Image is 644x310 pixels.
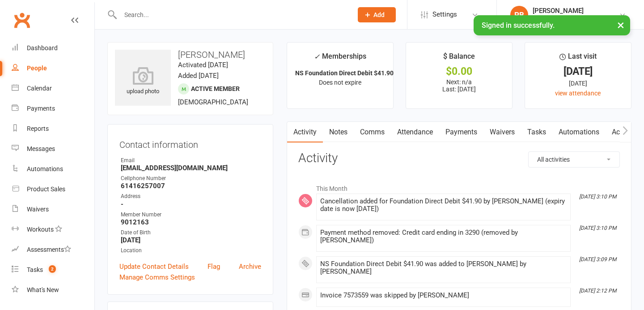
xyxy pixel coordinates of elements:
h3: [PERSON_NAME] [115,50,266,60]
a: Payments [439,122,483,142]
div: Location [121,246,261,255]
a: Waivers [483,122,521,142]
a: Clubworx [11,9,33,31]
a: Workouts [12,220,94,240]
div: upload photo [115,67,171,96]
div: Address [121,192,261,201]
div: [DATE] [533,67,623,76]
a: Attendance [391,122,439,142]
button: × [613,15,629,34]
span: 2 [49,265,56,273]
i: [DATE] 3:10 PM [579,225,616,231]
div: Member Number [121,211,261,219]
div: [PERSON_NAME] [533,7,619,15]
div: Product Sales [27,185,65,193]
a: Automations [552,122,606,142]
div: Waivers [27,206,49,213]
i: [DATE] 3:09 PM [579,256,616,263]
span: [DEMOGRAPHIC_DATA] [178,98,248,106]
a: Messages [12,139,94,159]
div: Last visit [559,51,597,67]
span: Settings [432,4,457,25]
a: Product Sales [12,179,94,199]
a: Comms [354,122,391,142]
time: Added [DATE] [178,72,219,80]
div: Cellphone Number [121,174,261,183]
a: What's New [12,280,94,300]
div: Date of Birth [121,228,261,237]
div: Payment method removed: Credit card ending in 3290 (removed by [PERSON_NAME]) [320,229,567,244]
a: Automations [12,159,94,179]
a: Update Contact Details [119,261,189,272]
strong: NS Foundation Direct Debit $41.90 [295,69,394,77]
span: Does not expire [319,79,361,86]
div: [DATE] [533,78,623,88]
div: Assessments [27,246,71,253]
span: Signed in successfully. [482,21,555,30]
span: Active member [191,85,240,92]
div: Messages [27,145,55,152]
div: Dashboard [27,44,58,52]
div: $ Balance [443,51,475,67]
div: $0.00 [414,67,504,76]
i: [DATE] 3:10 PM [579,194,616,200]
a: Waivers [12,199,94,220]
li: This Month [298,179,620,194]
a: view attendance [555,90,601,97]
div: NS Foundation Direct Debit $41.90 was added to [PERSON_NAME] by [PERSON_NAME] [320,260,567,276]
a: Flag [208,261,220,272]
p: Next: n/a Last: [DATE] [414,78,504,93]
div: Automations [27,165,63,172]
div: Invoice 7573559 was skipped by [PERSON_NAME] [320,292,567,299]
i: [DATE] 2:12 PM [579,288,616,294]
a: Calendar [12,78,94,99]
div: LYF 24/7 [GEOGRAPHIC_DATA] [533,15,619,23]
strong: [EMAIL_ADDRESS][DOMAIN_NAME] [121,164,261,172]
a: Tasks [521,122,552,142]
div: Calendar [27,85,52,92]
div: What's New [27,286,59,293]
div: Cancellation added for Foundation Direct Debit $41.90 by [PERSON_NAME] (expiry date is now [DATE]) [320,198,567,213]
a: Tasks 2 [12,260,94,280]
div: Payments [27,105,55,112]
a: Reports [12,119,94,139]
div: PB [510,6,528,24]
a: People [12,58,94,78]
a: Manage Comms Settings [119,272,195,283]
button: Add [358,7,396,22]
div: Tasks [27,266,43,273]
a: Activity [287,122,323,142]
input: Search... [118,9,346,21]
strong: [DATE] [121,236,261,244]
div: Workouts [27,226,54,233]
span: Add [373,11,385,18]
a: Archive [239,261,261,272]
a: Notes [323,122,354,142]
h3: Contact information [119,136,261,150]
h3: Activity [298,151,620,165]
strong: 61416257007 [121,182,261,190]
div: People [27,65,47,72]
div: Reports [27,125,49,132]
a: Payments [12,99,94,119]
strong: 9012163 [121,218,261,226]
div: Email [121,156,261,165]
i: ✓ [314,52,320,61]
time: Activated [DATE] [178,61,228,69]
div: Memberships [314,51,366,67]
strong: - [121,200,261,208]
a: Dashboard [12,38,94,58]
a: Assessments [12,240,94,260]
